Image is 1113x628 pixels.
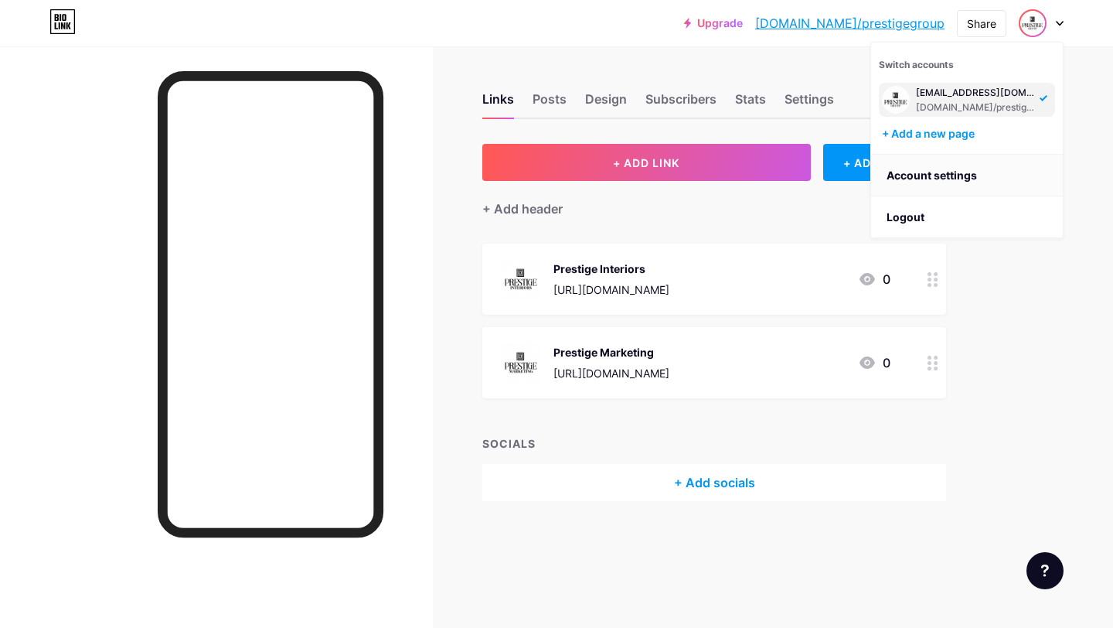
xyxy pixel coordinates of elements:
div: Settings [785,90,834,118]
div: Links [482,90,514,118]
div: Prestige Interiors [553,261,669,277]
div: [DOMAIN_NAME]/prestigegroup [916,101,1035,114]
a: Account settings [871,155,1063,196]
div: Subscribers [645,90,716,118]
div: + Add a new page [882,126,1055,142]
li: Logout [871,196,1063,238]
div: + Add header [482,200,563,218]
div: Posts [533,90,567,118]
img: Prestige Interiors [501,259,541,299]
span: + ADD LINK [613,156,679,169]
a: [DOMAIN_NAME]/prestigegroup [755,14,945,32]
div: Stats [735,90,766,118]
div: Prestige Marketing [553,344,669,360]
div: SOCIALS [482,435,946,452]
span: Switch accounts [879,59,954,70]
img: Prestige Marketing [501,343,541,383]
div: 0 [858,353,890,372]
div: Share [967,15,996,32]
div: [URL][DOMAIN_NAME] [553,365,669,381]
div: 0 [858,270,890,288]
div: [URL][DOMAIN_NAME] [553,282,669,298]
div: + ADD EMBED [823,144,946,181]
button: + ADD LINK [482,144,811,181]
img: prestigegroup [1020,11,1045,36]
img: prestigegroup [882,86,910,114]
div: + Add socials [482,464,946,501]
div: [EMAIL_ADDRESS][DOMAIN_NAME] [916,87,1035,99]
a: Upgrade [684,17,743,29]
div: Design [585,90,627,118]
